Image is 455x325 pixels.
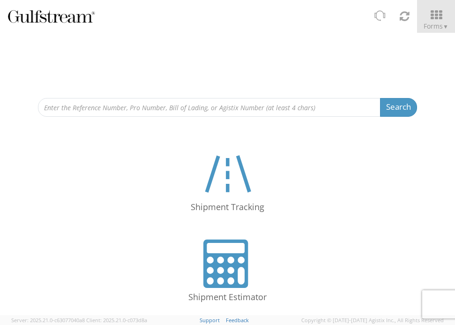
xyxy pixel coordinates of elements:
a: Shipment Estimator [157,230,298,316]
a: Support [200,317,220,324]
span: Copyright © [DATE]-[DATE] Agistix Inc., All Rights Reserved [301,317,444,324]
img: gulfstream-logo-030f482cb65ec2084a9d.png [7,8,96,24]
a: Feedback [226,317,249,324]
h4: Shipment Tracking [167,203,289,212]
span: Forms [424,22,448,30]
span: ▼ [443,23,448,30]
h4: Shipment Estimator [167,293,289,302]
span: Client: 2025.21.0-c073d8a [86,317,147,324]
a: Shipment Tracking [157,140,298,226]
input: Enter the Reference Number, Pro Number, Bill of Lading, or Agistix Number (at least 4 chars) [38,98,380,117]
span: Server: 2025.21.0-c63077040a8 [11,317,85,324]
button: Search [380,98,417,117]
